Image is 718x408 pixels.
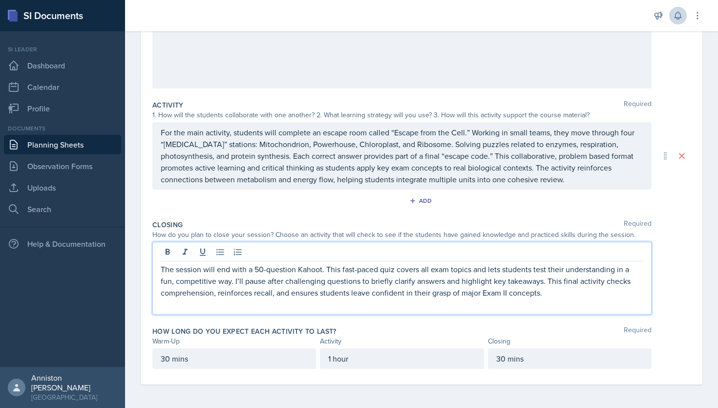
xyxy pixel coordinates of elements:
p: For the main activity, students will complete an escape room called “Escape from the Cell.” Worki... [161,127,643,185]
div: Anniston [PERSON_NAME] [31,373,117,392]
a: Observation Forms [4,156,121,176]
span: Required [624,326,652,336]
a: Calendar [4,77,121,97]
div: Help & Documentation [4,234,121,254]
div: 1. How will the students collaborate with one another? 2. What learning strategy will you use? 3.... [152,110,652,120]
div: Si leader [4,45,121,54]
label: Activity [152,100,184,110]
span: Required [624,100,652,110]
button: Add [406,193,438,208]
a: Search [4,199,121,219]
div: Documents [4,124,121,133]
p: 1 hour [328,353,475,365]
a: Uploads [4,178,121,197]
a: Planning Sheets [4,135,121,154]
p: 30 mins [496,353,643,365]
a: Profile [4,99,121,118]
div: How do you plan to close your session? Choose an activity that will check to see if the students ... [152,230,652,240]
p: The session will end with a 50-question Kahoot. This fast-paced quiz covers all exam topics and l... [161,263,643,299]
label: How long do you expect each activity to last? [152,326,337,336]
div: Warm-Up [152,336,316,346]
div: Closing [488,336,652,346]
div: Add [411,197,432,205]
p: 30 mins [161,353,308,365]
div: Activity [320,336,484,346]
a: Dashboard [4,56,121,75]
label: Closing [152,220,183,230]
div: [GEOGRAPHIC_DATA] [31,392,117,402]
span: Required [624,220,652,230]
